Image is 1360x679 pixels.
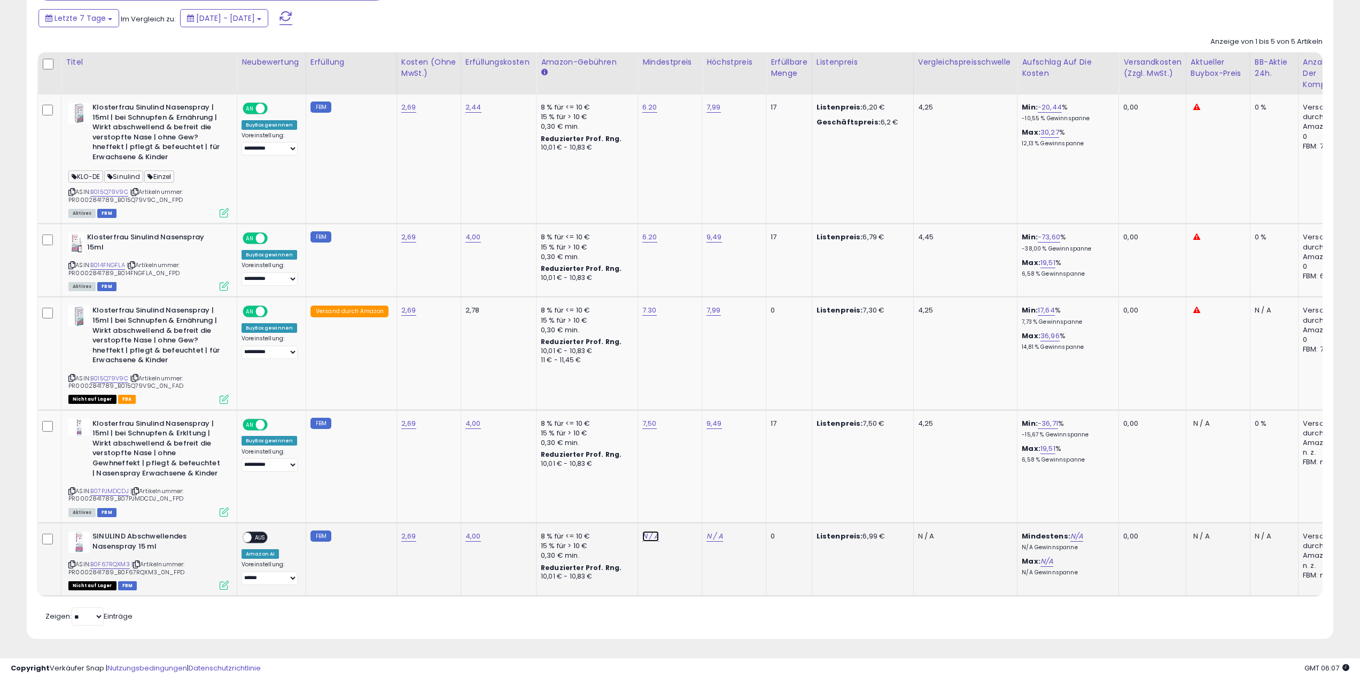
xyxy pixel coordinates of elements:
a: N/A [1040,556,1053,567]
font: B07PJMDCDJ [90,487,129,495]
font: Max: [1022,257,1040,268]
a: 36,96 [1040,331,1060,341]
a: B015Q79V9C [90,374,128,383]
span: 2025-10-8 08:18 GMT [1304,663,1349,673]
font: 4,25 [918,305,934,315]
font: -38,00 % Gewinnspanne [1022,245,1091,253]
font: 10,01 € - 10,83 € [541,143,593,152]
a: Datenschutzrichtlinie [189,663,261,673]
a: 7,99 [706,305,721,316]
a: B0F67RQXM3 [90,560,130,569]
font: B0F67RQXM3 [90,560,130,568]
font: N / A [1193,531,1210,541]
font: Aktives [73,510,91,516]
font: | [130,374,131,383]
font: Kosten (ohne MwSt.) [401,57,456,79]
img: 41utpKWWZrL._SL40_.jpg [68,532,90,553]
font: N / A [1193,418,1210,428]
a: N / A [642,531,659,542]
font: 15 % für > 10 € [541,242,587,252]
font: N/A [1070,531,1083,541]
font: Einzel [153,172,172,181]
font: Einträge [104,611,133,621]
font: Reduzierter Prof. Rng. [541,563,621,572]
font: GMT 06:07 [1304,663,1339,673]
a: B014FNGFLA [90,261,125,270]
font: ASIN: [75,560,90,568]
a: 19,51 [1040,443,1055,454]
font: FBA [122,396,132,402]
font: Listenpreis: [817,305,863,315]
font: Aktives [73,210,91,216]
a: 6.20 [642,102,657,113]
font: Neubewertung [242,57,299,67]
font: 0,00 [1123,305,1138,315]
font: BuyBox gewinnen [246,325,293,331]
font: AN [246,235,253,243]
font: % [1055,305,1061,315]
font: 2,69 [401,102,416,112]
font: Voreinstellung: [242,448,284,456]
font: N / A [1255,305,1271,315]
font: Klosterfrau Sinulind Nasenspray | 15ml | bei Schnupfen & Ernährung | Wirkt abschwellend & befreit... [92,305,220,365]
a: 4,00 [465,418,481,429]
font: 15 % für > 10 € [541,315,587,325]
font: Artikelnummer: PR0002841789_B015Q79V9C_0N_FPD [68,188,183,204]
a: 2,44 [465,102,481,113]
font: Artikelnummer: PR0002841789_B014FNGFLA_0N_FPD [68,261,180,277]
a: 2,69 [401,418,416,429]
font: 7,99 [706,305,721,315]
font: BuyBox gewinnen [246,438,293,444]
font: Reduzierter Prof. Rng. [541,264,621,273]
font: Min: [1022,418,1038,428]
a: N / A [706,531,723,542]
a: 2,69 [401,232,416,243]
font: 6.20 [642,102,657,112]
font: Nicht auf Lager [73,583,112,589]
font: 8 % für <= 10 € [541,305,590,315]
font: Amazon-Gebühren [541,57,616,67]
font: 8 % für <= 10 € [541,418,590,428]
font: 2,69 [401,305,416,315]
font: Max: [1022,556,1040,566]
font: Max: [1022,331,1040,341]
font: FBM [102,284,112,290]
font: 0 [771,305,775,315]
font: Reduzierter Prof. Rng. [541,134,621,143]
a: 19,51 [1040,257,1055,268]
font: Reduzierter Prof. Rng. [541,337,621,346]
font: BuyBox gewinnen [246,122,293,128]
font: 17 [771,102,776,112]
img: 41iGY1ml-hL._SL40_.jpg [68,232,84,254]
font: 2,69 [401,232,416,242]
th: Der Prozentsatz, der zu den Kosten der Waren (COGS) hinzugefügt wird und den Rechner für Mindest-... [1017,52,1119,95]
font: [DATE] - [DATE] [196,13,255,24]
font: 6,79 € [862,232,884,242]
font: 7,30 € [862,305,884,315]
font: 10,01 € - 10,83 € [541,346,593,355]
font: FBM [102,210,112,216]
font: Vergleichspreisschwelle [918,57,1011,67]
font: 0,30 € min. [541,325,580,335]
font: 0,30 € min. [541,438,580,448]
font: Letzte 7 Tage [55,13,106,24]
font: 8 % für <= 10 € [541,232,590,242]
font: 10,01 € - 10,83 € [541,572,593,581]
font: % [1055,257,1061,268]
font: -73,60 [1038,232,1060,242]
font: B015Q79V9C [90,188,128,196]
a: 7,50 [642,418,657,429]
font: Voreinstellung: [242,334,284,342]
font: Nutzungsbedingungen [107,663,187,673]
font: 2,69 [401,418,416,428]
font: Im Vergleich zu: [121,14,176,24]
font: N / A [1255,531,1271,541]
font: Titel [66,57,83,67]
font: Artikelnummer: PR0002841789_B07PJMDCDJ_0N_FPD [68,487,184,503]
font: 6,99 € [862,531,885,541]
font: Listenpreis: [817,531,863,541]
font: Klosterfrau Sinulind Nasenspray 15ml [87,232,204,252]
font: ASIN: [75,188,90,196]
